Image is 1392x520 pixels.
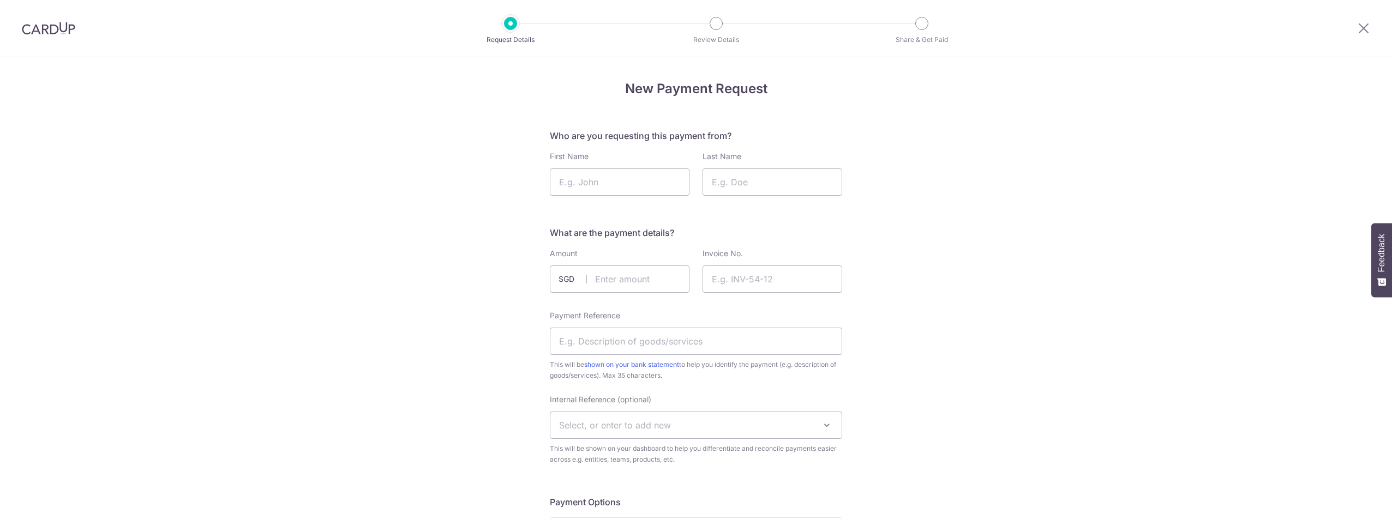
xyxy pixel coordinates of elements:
[550,265,689,293] input: Enter amount
[550,495,842,509] h5: Payment Options
[676,34,757,45] p: Review Details
[559,420,671,431] span: Select, or enter to add new
[470,34,551,45] p: Request Details
[881,34,962,45] p: Share & Get Paid
[550,443,842,465] span: This will be shown on your dashboard to help you differentiate and reconcile payments easier acro...
[550,359,842,381] span: This will be to help you identify the payment (e.g. description of goods/services). Max 35 charac...
[550,168,689,196] input: E.g. John
[550,129,842,142] h5: Who are you requesting this payment from?
[703,265,842,293] input: E.g. INV-54-12
[703,151,741,162] label: Last Name
[550,248,578,259] label: Amount
[1377,234,1387,272] span: Feedback
[550,226,842,239] h5: What are the payment details?
[22,22,75,35] img: CardUp
[550,79,842,99] h4: New Payment Request
[1371,223,1392,297] button: Feedback - Show survey
[703,168,842,196] input: E.g. Doe
[550,328,842,355] input: E.g. Description of goods/services
[550,310,620,321] label: Payment Reference
[559,274,587,285] span: SGD
[584,360,679,368] a: shown on your bank statement
[550,394,651,405] label: Internal Reference (optional)
[550,151,589,162] label: First Name
[703,248,743,259] label: Invoice No.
